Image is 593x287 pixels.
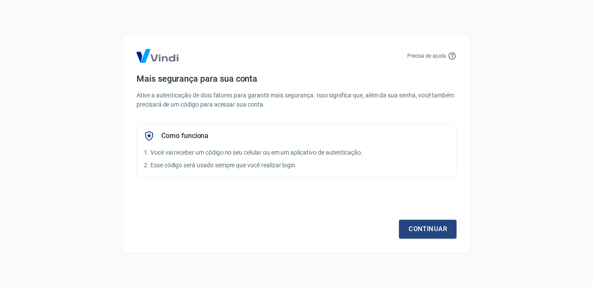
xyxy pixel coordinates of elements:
p: 1. Você vai receber um código no seu celular ou em um aplicativo de autenticação. [144,148,449,157]
p: 2. Esse código será usado sempre que você realizar login. [144,161,449,170]
p: Precisa de ajuda [407,52,446,60]
p: Ative a autenticação de dois fatores para garantir mais segurança. Isso significa que, além da su... [136,91,457,109]
h4: Mais segurança para sua conta [136,73,457,84]
img: Logo Vind [136,49,178,63]
a: Continuar [399,220,457,238]
h5: Como funciona [161,131,208,140]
